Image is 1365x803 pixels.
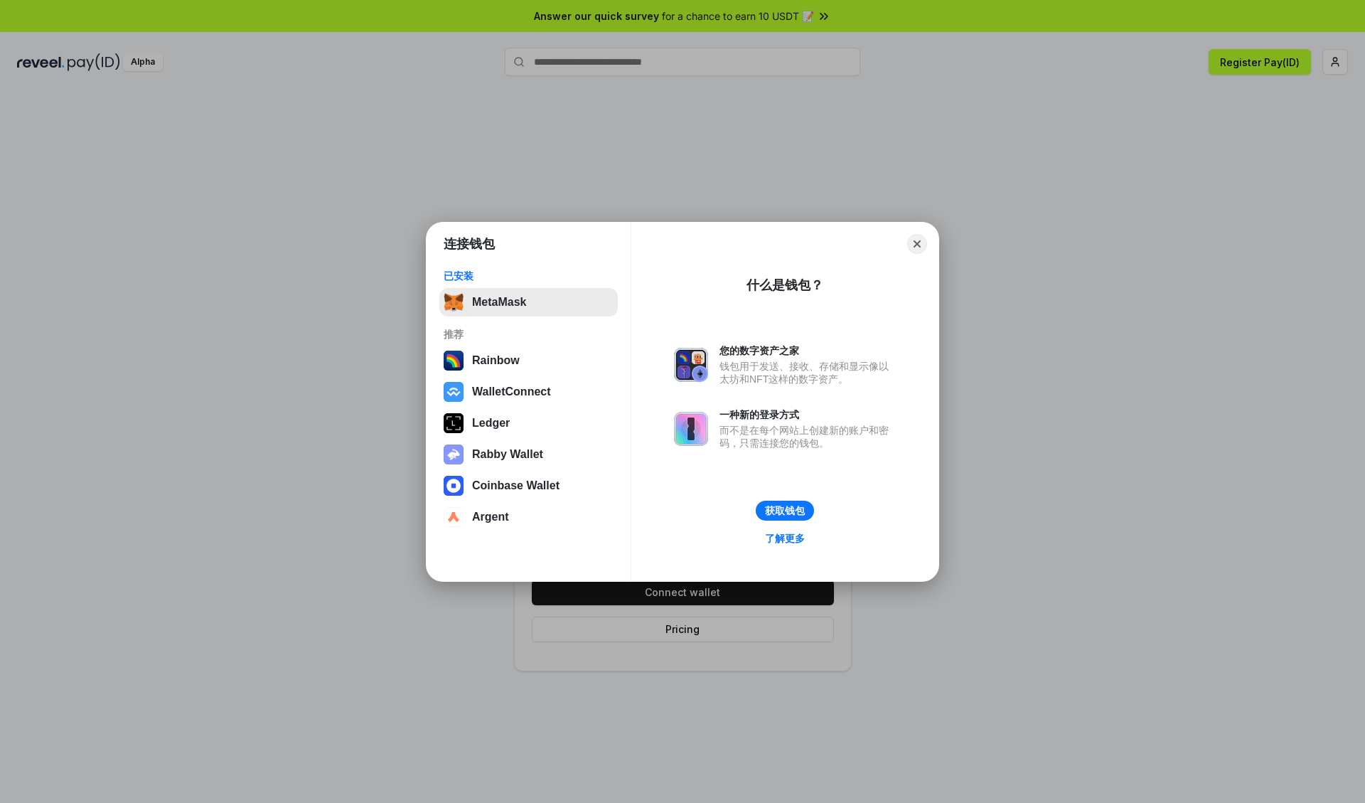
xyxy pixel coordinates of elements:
[439,346,618,375] button: Rainbow
[472,296,526,309] div: MetaMask
[765,504,805,517] div: 获取钱包
[444,328,614,341] div: 推荐
[472,511,509,523] div: Argent
[719,344,896,357] div: 您的数字资产之家
[472,354,520,367] div: Rainbow
[472,385,551,398] div: WalletConnect
[444,445,464,464] img: svg+xml,%3Csvg%20xmlns%3D%22http%3A%2F%2Fwww.w3.org%2F2000%2Fsvg%22%20fill%3D%22none%22%20viewBox...
[756,529,813,548] a: 了解更多
[472,417,510,430] div: Ledger
[746,277,823,294] div: 什么是钱包？
[765,532,805,545] div: 了解更多
[756,501,814,521] button: 获取钱包
[444,476,464,496] img: svg+xml,%3Csvg%20width%3D%2228%22%20height%3D%2228%22%20viewBox%3D%220%200%2028%2028%22%20fill%3D...
[907,234,927,254] button: Close
[719,360,896,385] div: 钱包用于发送、接收、存储和显示像以太坊和NFT这样的数字资产。
[674,412,708,446] img: svg+xml,%3Csvg%20xmlns%3D%22http%3A%2F%2Fwww.w3.org%2F2000%2Fsvg%22%20fill%3D%22none%22%20viewBox...
[472,448,543,461] div: Rabby Wallet
[444,382,464,402] img: svg+xml,%3Csvg%20width%3D%2228%22%20height%3D%2228%22%20viewBox%3D%220%200%2028%2028%22%20fill%3D...
[444,413,464,433] img: svg+xml,%3Csvg%20xmlns%3D%22http%3A%2F%2Fwww.w3.org%2F2000%2Fsvg%22%20width%3D%2228%22%20height%3...
[439,472,618,500] button: Coinbase Wallet
[472,479,560,492] div: Coinbase Wallet
[719,424,896,450] div: 而不是在每个网站上创建新的账户和密码，只需连接您的钱包。
[719,408,896,421] div: 一种新的登录方式
[439,409,618,437] button: Ledger
[439,288,618,317] button: MetaMask
[439,440,618,469] button: Rabby Wallet
[444,270,614,282] div: 已安装
[674,348,708,382] img: svg+xml,%3Csvg%20xmlns%3D%22http%3A%2F%2Fwww.w3.org%2F2000%2Fsvg%22%20fill%3D%22none%22%20viewBox...
[444,292,464,312] img: svg+xml,%3Csvg%20fill%3D%22none%22%20height%3D%2233%22%20viewBox%3D%220%200%2035%2033%22%20width%...
[439,503,618,531] button: Argent
[439,378,618,406] button: WalletConnect
[444,235,495,252] h1: 连接钱包
[444,507,464,527] img: svg+xml,%3Csvg%20width%3D%2228%22%20height%3D%2228%22%20viewBox%3D%220%200%2028%2028%22%20fill%3D...
[444,351,464,371] img: svg+xml,%3Csvg%20width%3D%22120%22%20height%3D%22120%22%20viewBox%3D%220%200%20120%20120%22%20fil...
